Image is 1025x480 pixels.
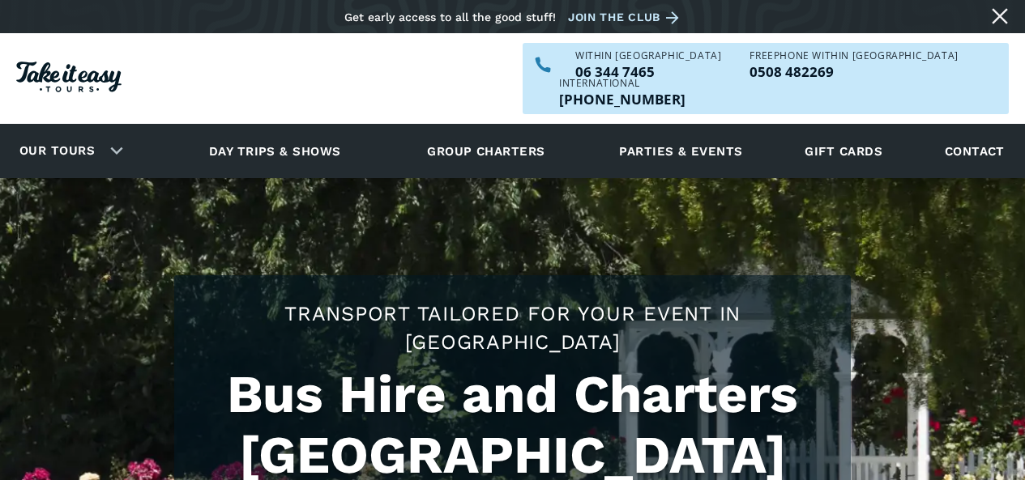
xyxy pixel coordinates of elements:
[750,65,958,79] a: Call us freephone within NZ on 0508482269
[750,51,958,61] div: Freephone WITHIN [GEOGRAPHIC_DATA]
[575,65,721,79] a: Call us within NZ on 063447465
[797,129,890,173] a: Gift cards
[189,129,361,173] a: Day trips & shows
[611,129,750,173] a: Parties & events
[16,53,122,104] a: Homepage
[344,11,556,23] div: Get early access to all the good stuff!
[568,7,685,28] a: Join the club
[407,129,565,173] a: Group charters
[559,79,685,88] div: International
[16,62,122,92] img: Take it easy Tours logo
[987,3,1013,29] a: Close message
[575,51,721,61] div: WITHIN [GEOGRAPHIC_DATA]
[559,92,685,106] p: [PHONE_NUMBER]
[937,129,1013,173] a: Contact
[7,132,107,170] a: Our tours
[559,92,685,106] a: Call us outside of NZ on +6463447465
[575,65,721,79] p: 06 344 7465
[750,65,958,79] p: 0508 482269
[190,299,835,356] h2: Transport tailored for your event in [GEOGRAPHIC_DATA]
